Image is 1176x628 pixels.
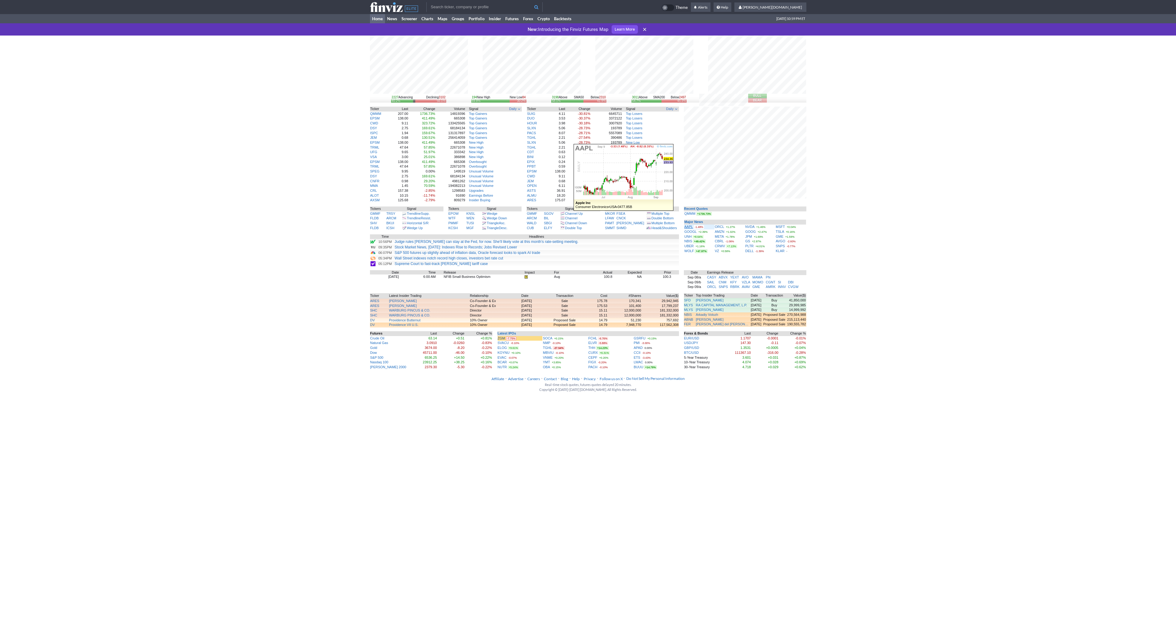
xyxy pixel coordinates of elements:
a: Top Losers [626,126,643,130]
a: SI [778,280,781,284]
a: TGHL [527,136,536,139]
a: Unusual Volume [469,169,493,173]
span: Daily [666,107,673,112]
a: Wall Street indexes notch record high closes, investors bet rate cut [395,256,503,260]
a: FIGX [588,360,596,364]
a: DELL [745,249,754,253]
a: Maps [435,14,450,23]
a: SNPS [719,285,728,289]
a: Wedge Up [407,226,423,230]
a: VSA [370,155,377,159]
a: CDT [527,150,534,154]
a: [PERSON_NAME] [696,317,723,322]
a: RBRK [730,285,740,289]
a: DSY [370,174,377,178]
span: New: [528,27,538,32]
a: SHMD [616,226,626,230]
a: TGHL [543,346,552,350]
a: Insider Buying [469,198,490,202]
a: Wedge [487,212,498,215]
a: ARES [370,304,379,308]
a: VZ [715,249,719,253]
a: MOMO [752,280,763,284]
a: CNFR [370,179,380,183]
a: INNV [778,285,786,289]
b: Major News [684,220,703,224]
a: Top Losers [626,131,643,135]
a: Top Gainers [469,131,487,135]
a: META [715,235,724,238]
div: Declining [426,95,445,100]
a: ARCM [386,216,396,220]
a: CWD [370,121,378,125]
a: FCHL [588,336,597,340]
a: Screener [399,14,419,23]
a: BINI [527,155,533,159]
span: Theme [676,4,688,11]
a: LFAW [605,216,614,220]
a: KNSL [466,212,475,215]
a: UNH [684,235,692,238]
a: Alerts [691,2,710,12]
a: WARBURG PINCUS & CO. [389,313,430,317]
a: [PERSON_NAME] [616,221,644,225]
a: [PERSON_NAME] [696,308,723,312]
a: NBIS [684,239,692,243]
a: S&P 500 [370,356,383,359]
a: JEM [370,136,377,139]
a: Channel [565,216,578,220]
a: Do Not Sell My Personal InformationDo Not Sell My Personal Information [626,376,685,381]
a: TRML [370,146,379,149]
a: CCII [634,351,640,354]
a: Supreme Court to fast-track [PERSON_NAME] tariff case [395,262,488,266]
a: EPOW [448,212,459,215]
a: Unusual Volume [469,174,493,178]
a: Careers [527,376,540,381]
a: SHC [370,313,377,317]
a: Unusual Volume [469,179,493,183]
a: GSRFU [634,336,646,340]
a: New Low [626,141,640,144]
a: CASY [707,275,716,279]
a: AVGO [776,239,785,243]
span: Daily [509,107,517,112]
a: WTF [448,216,456,220]
a: Double Bottom [651,216,674,220]
a: MSFT [776,225,785,229]
a: TUSI [466,221,474,225]
a: Backtests [552,14,574,23]
b: Recent Quotes [684,207,708,210]
a: JEM [527,179,534,183]
span: [DATE] 10:59 PM ET [776,14,805,23]
span: 194 [472,96,477,99]
a: GMMF [370,212,381,215]
span: 2310 [599,96,606,99]
a: PACS [527,131,536,135]
a: ALOT [370,194,379,197]
a: TrendlineSupp. [407,212,430,215]
a: Privacy [584,376,596,381]
a: Sep 08/a [688,275,701,279]
a: PAMT [605,221,614,225]
a: TRSY [386,212,395,215]
a: Top Gainers [469,126,487,130]
a: Top Gainers [469,116,487,120]
div: SMA200 [631,95,687,100]
a: ELFY [544,226,552,230]
a: EPIX [527,160,535,164]
a: EVAC [498,356,507,359]
a: SHC [370,308,377,312]
a: ELOG [498,346,507,350]
a: PN [766,275,771,279]
a: SLXN [527,141,536,144]
a: YEXT [730,275,739,279]
a: Natural Gas [370,341,388,345]
a: CUB [527,226,534,230]
a: WEN [466,216,474,220]
a: Advertise [508,376,523,381]
span: 2497 [679,96,686,99]
div: SMA50 [551,95,606,100]
a: Providence VII U.S. [389,323,418,327]
a: GMMF [527,212,537,215]
a: FSEA [616,212,625,215]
